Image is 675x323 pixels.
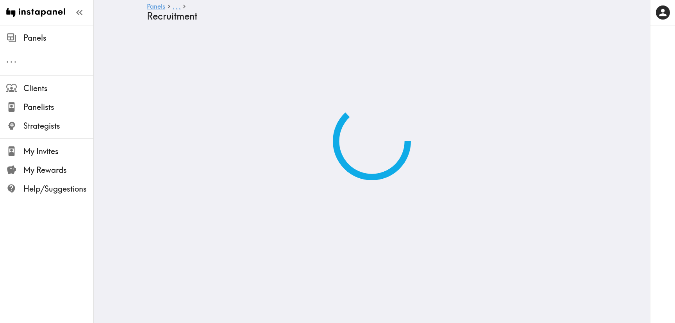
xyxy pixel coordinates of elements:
span: My Rewards [23,165,93,176]
span: . [14,55,16,65]
h4: Recruitment [147,11,591,22]
span: Clients [23,83,93,94]
a: Panels [147,3,165,11]
span: . [6,55,9,65]
span: . [179,2,180,10]
span: . [10,55,12,65]
span: Strategists [23,120,93,131]
span: Help/Suggestions [23,183,93,194]
span: Panelists [23,102,93,113]
a: ... [173,3,180,11]
span: . [176,2,177,10]
span: . [173,2,174,10]
span: My Invites [23,146,93,157]
span: Panels [23,32,93,43]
